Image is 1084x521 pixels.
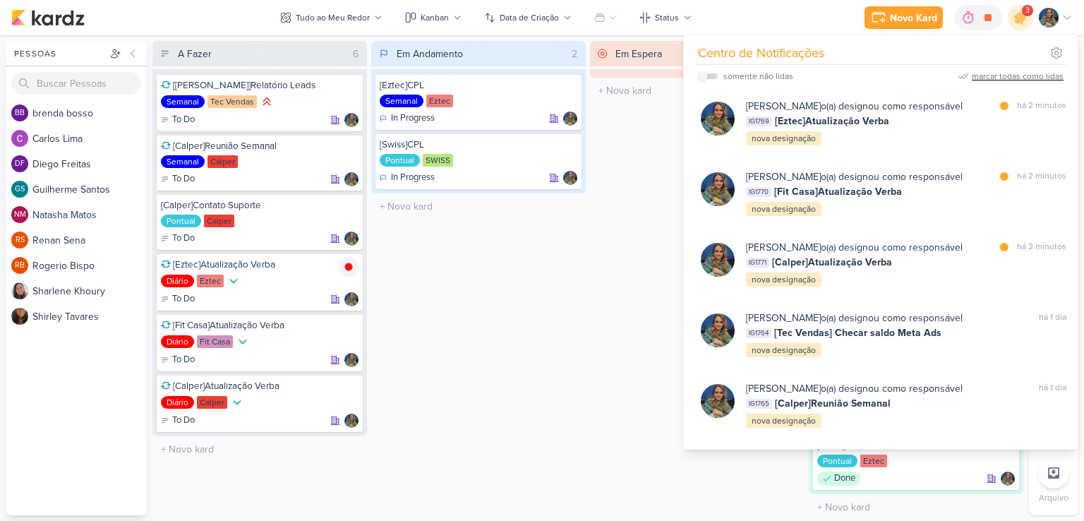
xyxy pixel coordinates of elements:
div: [Calper]Reunião Semanal [161,140,359,152]
div: Diário [161,335,194,348]
div: Responsável: Isabella Gutierres [344,113,359,127]
div: Responsável: Isabella Gutierres [1001,472,1015,486]
div: 2 [566,47,583,61]
b: [PERSON_NAME] [746,241,821,253]
button: Novo Kard [865,6,943,29]
div: To Do [161,292,195,306]
div: o(a) designou como responsável [746,99,963,114]
div: Responsável: Isabella Gutierres [563,171,577,185]
span: IG1771 [746,258,769,268]
p: Arquivo [1039,491,1068,504]
div: Pontual [380,154,420,167]
div: N a t a s h a M a t o s [32,208,147,222]
img: tracking [339,257,359,277]
input: Buscar Pessoas [11,72,141,95]
img: Isabella Gutierres [701,172,735,206]
div: Diário [161,275,194,287]
div: Pontual [817,455,857,467]
div: Eztec [860,455,887,467]
b: [PERSON_NAME] [746,312,821,324]
img: Shirley Tavares [11,308,28,325]
p: NM [14,211,26,219]
img: Isabella Gutierres [563,171,577,185]
img: Isabella Gutierres [344,172,359,186]
div: Responsável: Isabella Gutierres [344,172,359,186]
div: Calper [207,155,238,168]
p: RB [15,262,25,270]
b: [PERSON_NAME] [746,171,821,183]
div: Semanal [380,95,423,107]
div: R o g e r i o B i s p o [32,258,147,273]
div: Calper [204,215,234,227]
div: Centro de Notificações [698,44,824,63]
img: Isabella Gutierres [344,292,359,306]
div: SWISS [423,154,453,167]
div: [Eztec]CPL [380,79,577,92]
img: Carlos Lima [11,130,28,147]
div: Pontual [161,215,201,227]
img: Isabella Gutierres [1001,472,1015,486]
img: Isabella Gutierres [344,414,359,428]
img: Isabella Gutierres [344,353,359,367]
div: brenda bosso [11,104,28,121]
div: Prioridade Baixa [236,335,250,349]
img: Isabella Gutierres [701,384,735,418]
span: IG1765 [746,399,772,409]
div: Rogerio Bispo [11,257,28,274]
div: Diego Freitas [11,155,28,172]
div: Semanal [161,95,205,108]
div: [Calper]Contato Suporte [161,199,359,212]
div: [Tec Vendas]Relatório Leads [161,79,359,92]
p: In Progress [391,112,435,126]
div: o(a) designou como responsável [746,381,963,396]
input: + Novo kard [593,80,802,101]
b: [PERSON_NAME] [746,383,821,395]
p: GS [15,186,25,193]
div: To Do [161,414,195,428]
div: Calper [197,396,227,409]
span: 3 [1025,5,1030,16]
span: [Eztec]Atualização Verba [775,114,889,128]
div: o(a) designou como responsável [746,311,963,325]
img: Isabella Gutierres [701,243,735,277]
span: [Calper]Reunião Semanal [775,396,891,411]
span: [Calper]Atualização Verba [772,255,892,270]
div: 6 [347,47,364,61]
span: [Fit Casa]Atualização Verba [774,184,902,199]
div: há 2 minutos [1017,169,1066,184]
div: nova designação [746,414,821,428]
div: Em Andamento [397,47,463,61]
b: [PERSON_NAME] [746,100,821,112]
img: Isabella Gutierres [344,113,359,127]
div: In Progress [380,171,435,185]
div: To Do [161,113,195,127]
div: Novo Kard [890,11,937,25]
div: nova designação [746,202,821,216]
p: Done [834,472,855,486]
img: Sharlene Khoury [11,282,28,299]
div: In Progress [380,112,435,126]
p: To Do [172,172,195,186]
div: [Swiss]CPL [380,138,577,151]
div: [Calper]Atualização Verba [161,380,359,393]
span: IG1770 [746,187,771,197]
img: Isabella Gutierres [563,112,577,126]
div: To Do [161,232,195,246]
p: RS [16,236,25,244]
div: R e n a n S e n a [32,233,147,248]
img: Isabella Gutierres [701,102,735,136]
p: DF [15,160,25,168]
div: Responsável: Isabella Gutierres [344,292,359,306]
div: há 1 dia [1039,381,1066,396]
p: In Progress [391,171,435,185]
span: [Tec Vendas] Checar saldo Meta Ads [774,325,941,340]
p: To Do [172,353,195,367]
div: Eztec [426,95,453,107]
div: b r e n d a b o s s o [32,106,147,121]
div: há 2 minutos [1017,99,1066,114]
div: marcar todas como lidas [972,70,1064,83]
div: C a r l o s L i m a [32,131,147,146]
div: Prioridade Baixa [227,274,241,288]
div: S h i r l e y T a v a r e s [32,309,147,324]
div: o(a) designou como responsável [746,169,963,184]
